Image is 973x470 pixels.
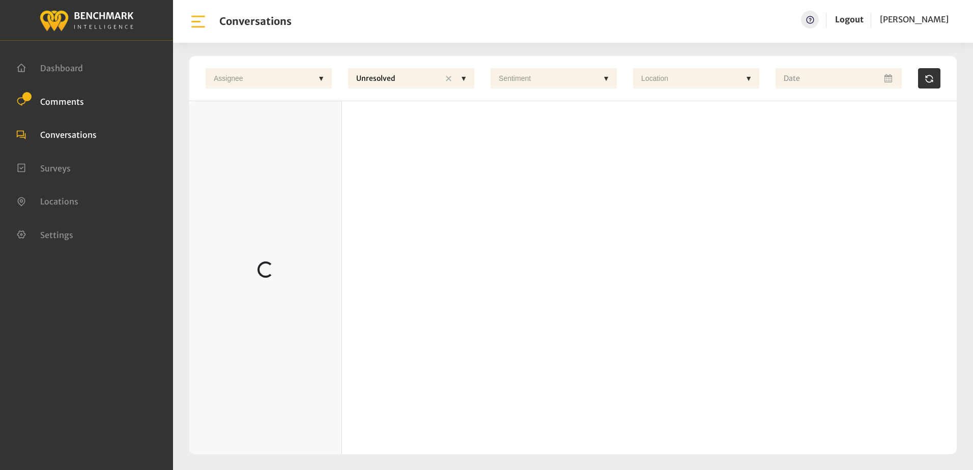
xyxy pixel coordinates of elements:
a: Conversations [16,129,97,139]
div: ▼ [456,68,471,89]
a: Comments [16,96,84,106]
div: Sentiment [494,68,598,89]
a: Surveys [16,162,71,172]
span: Conversations [40,130,97,140]
span: Locations [40,196,78,207]
div: ✕ [441,68,456,90]
img: benchmark [39,8,134,33]
img: bar [189,13,207,31]
a: Logout [835,11,864,28]
button: Open Calendar [882,68,896,89]
span: Surveys [40,163,71,173]
a: Locations [16,195,78,205]
div: Unresolved [351,68,441,90]
span: Settings [40,229,73,240]
div: ▼ [313,68,329,89]
a: Logout [835,14,864,24]
div: ▼ [741,68,756,89]
h1: Conversations [219,15,292,27]
div: ▼ [598,68,614,89]
span: Dashboard [40,63,83,73]
a: Dashboard [16,62,83,72]
div: Location [636,68,741,89]
a: [PERSON_NAME] [880,11,949,28]
div: Assignee [209,68,313,89]
span: [PERSON_NAME] [880,14,949,24]
a: Settings [16,229,73,239]
span: Comments [40,96,84,106]
input: Date range input field [776,68,902,89]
